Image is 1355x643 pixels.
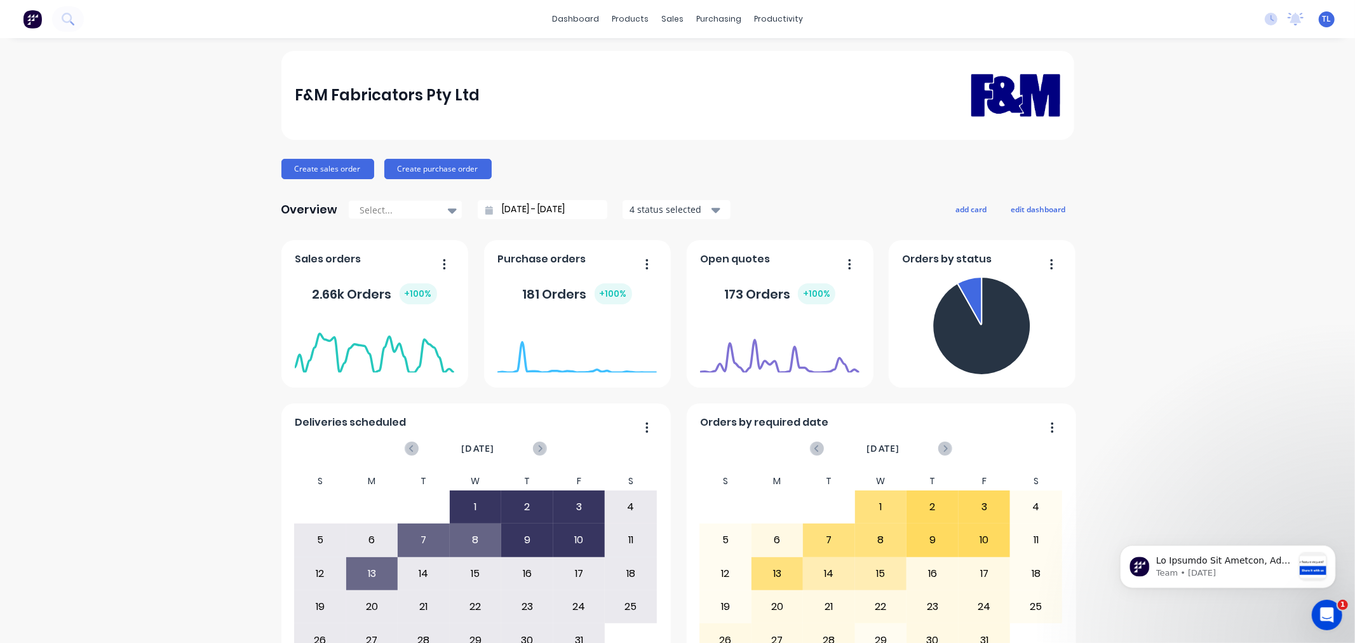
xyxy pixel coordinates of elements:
[398,524,449,556] div: 7
[605,10,655,29] div: products
[347,591,398,623] div: 20
[554,591,605,623] div: 24
[605,491,656,523] div: 4
[748,10,809,29] div: productivity
[605,524,656,556] div: 11
[803,472,855,491] div: T
[752,558,803,590] div: 13
[700,252,770,267] span: Open quotes
[959,591,1010,623] div: 24
[346,472,398,491] div: M
[450,591,501,623] div: 22
[1338,600,1348,610] span: 1
[398,558,449,590] div: 14
[502,524,553,556] div: 9
[752,591,803,623] div: 20
[55,48,192,59] p: Message from Team, sent 4d ago
[1312,600,1342,630] iframe: Intercom live chat
[546,10,605,29] a: dashboard
[605,591,656,623] div: 25
[450,472,502,491] div: W
[281,159,374,179] button: Create sales order
[313,283,437,304] div: 2.66k Orders
[450,558,501,590] div: 15
[907,524,958,556] div: 9
[700,415,828,430] span: Orders by required date
[856,558,907,590] div: 15
[1010,472,1062,491] div: S
[501,472,553,491] div: T
[959,558,1010,590] div: 17
[281,197,338,222] div: Overview
[554,558,605,590] div: 17
[1101,520,1355,609] iframe: Intercom notifications message
[902,252,992,267] span: Orders by status
[461,442,494,456] span: [DATE]
[295,252,361,267] span: Sales orders
[595,283,632,304] div: + 100 %
[502,491,553,523] div: 2
[907,591,958,623] div: 23
[295,558,346,590] div: 12
[971,55,1060,135] img: F&M Fabricators Pty Ltd
[907,558,958,590] div: 16
[295,591,346,623] div: 19
[699,472,752,491] div: S
[502,591,553,623] div: 23
[400,283,437,304] div: + 100 %
[752,524,803,556] div: 6
[948,201,995,217] button: add card
[623,200,731,219] button: 4 status selected
[856,524,907,556] div: 8
[1323,13,1331,25] span: TL
[752,472,804,491] div: M
[804,591,854,623] div: 21
[398,472,450,491] div: T
[605,472,657,491] div: S
[907,491,958,523] div: 2
[347,524,398,556] div: 6
[605,558,656,590] div: 18
[502,558,553,590] div: 16
[856,491,907,523] div: 1
[295,83,480,108] div: F&M Fabricators Pty Ltd
[384,159,492,179] button: Create purchase order
[690,10,748,29] div: purchasing
[294,472,346,491] div: S
[398,591,449,623] div: 21
[497,252,586,267] span: Purchase orders
[630,203,710,216] div: 4 status selected
[959,524,1010,556] div: 10
[700,524,751,556] div: 5
[553,472,605,491] div: F
[700,558,751,590] div: 12
[450,524,501,556] div: 8
[1003,201,1074,217] button: edit dashboard
[450,491,501,523] div: 1
[804,558,854,590] div: 14
[1011,558,1062,590] div: 18
[1011,491,1062,523] div: 4
[347,558,398,590] div: 13
[554,491,605,523] div: 3
[856,591,907,623] div: 22
[866,442,900,456] span: [DATE]
[855,472,907,491] div: W
[554,524,605,556] div: 10
[523,283,632,304] div: 181 Orders
[1011,524,1062,556] div: 11
[655,10,690,29] div: sales
[798,283,835,304] div: + 100 %
[907,472,959,491] div: T
[700,591,751,623] div: 19
[959,472,1011,491] div: F
[23,10,42,29] img: Factory
[724,283,835,304] div: 173 Orders
[959,491,1010,523] div: 3
[1011,591,1062,623] div: 25
[804,524,854,556] div: 7
[295,524,346,556] div: 5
